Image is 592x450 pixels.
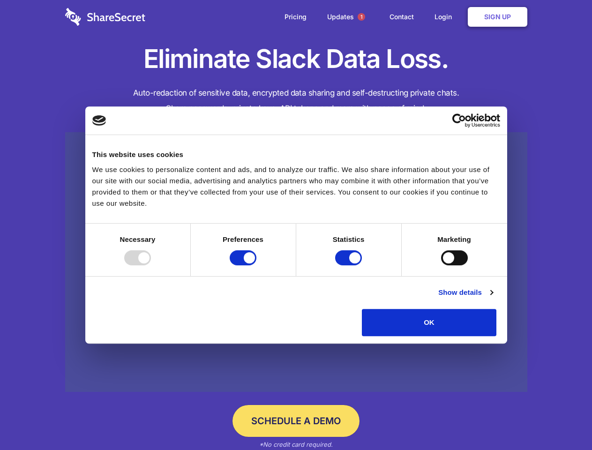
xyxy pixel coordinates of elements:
a: Wistia video thumbnail [65,132,527,392]
a: Sign Up [468,7,527,27]
strong: Preferences [223,235,263,243]
div: This website uses cookies [92,149,500,160]
a: Contact [380,2,423,31]
a: Pricing [275,2,316,31]
h1: Eliminate Slack Data Loss. [65,42,527,76]
img: logo [92,115,106,126]
em: *No credit card required. [259,441,333,448]
span: 1 [358,13,365,21]
a: Usercentrics Cookiebot - opens in a new window [418,113,500,127]
strong: Necessary [120,235,156,243]
div: We use cookies to personalize content and ads, and to analyze our traffic. We also share informat... [92,164,500,209]
strong: Marketing [437,235,471,243]
a: Show details [438,287,493,298]
button: OK [362,309,496,336]
a: Schedule a Demo [232,405,360,437]
img: logo-wordmark-white-trans-d4663122ce5f474addd5e946df7df03e33cb6a1c49d2221995e7729f52c070b2.svg [65,8,145,26]
strong: Statistics [333,235,365,243]
h4: Auto-redaction of sensitive data, encrypted data sharing and self-destructing private chats. Shar... [65,85,527,116]
a: Login [425,2,466,31]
